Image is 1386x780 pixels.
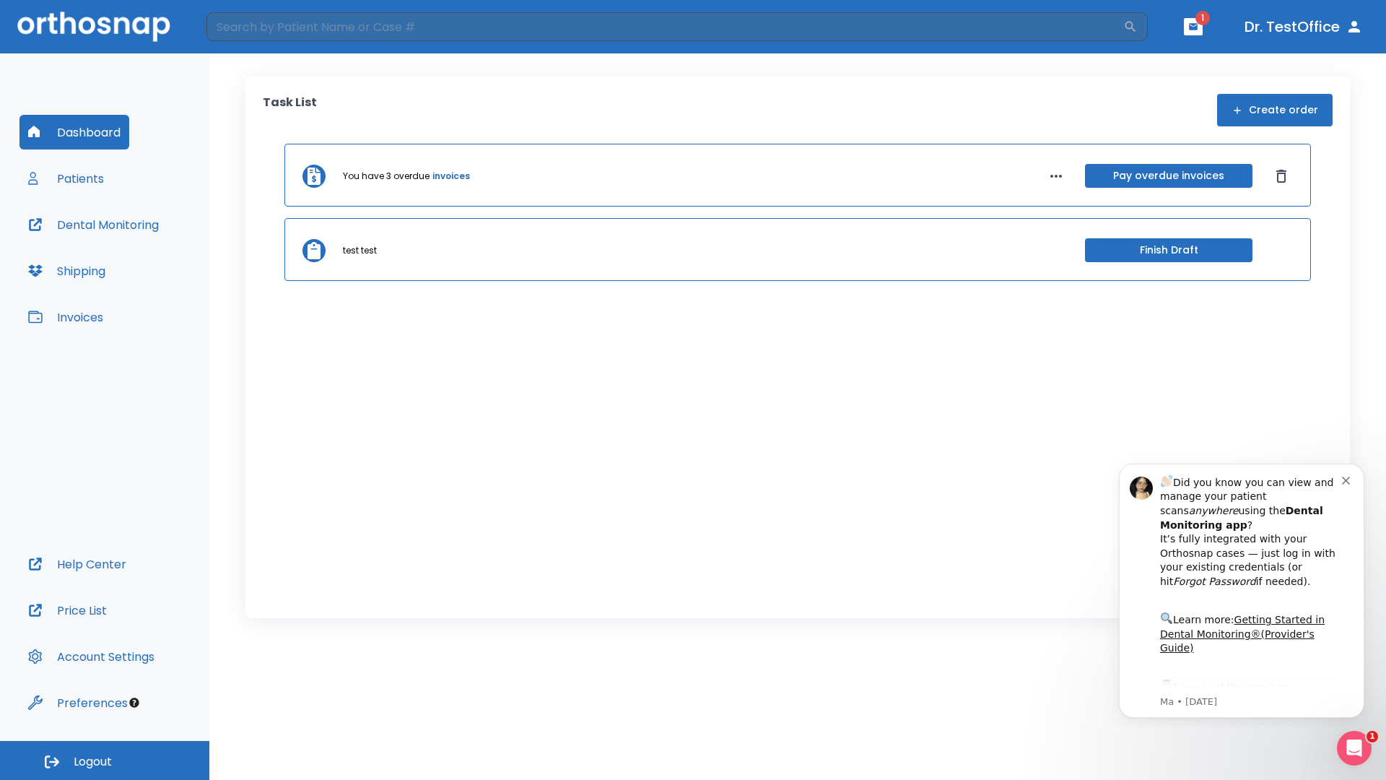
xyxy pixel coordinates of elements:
[63,227,245,300] div: Download the app: | ​ Let us know if you need help getting started!
[1270,165,1293,188] button: Dismiss
[74,754,112,770] span: Logout
[432,170,470,183] a: invoices
[343,244,377,257] p: test test
[19,547,135,581] button: Help Center
[63,245,245,258] p: Message from Ma, sent 4w ago
[63,230,191,256] a: App Store
[1085,238,1252,262] button: Finish Draft
[1367,731,1378,742] span: 1
[19,115,129,149] button: Dashboard
[1195,11,1210,25] span: 1
[1217,94,1333,126] button: Create order
[19,161,113,196] button: Patients
[1097,451,1386,727] iframe: Intercom notifications message
[19,253,114,288] button: Shipping
[263,94,317,126] p: Task List
[19,593,115,628] button: Price List
[19,300,112,334] button: Invoices
[128,696,141,709] div: Tooltip anchor
[206,12,1123,41] input: Search by Patient Name or Case #
[19,207,167,242] button: Dental Monitoring
[19,639,163,674] button: Account Settings
[17,12,170,41] img: Orthosnap
[19,685,136,720] button: Preferences
[1337,731,1372,766] iframe: Intercom live chat
[1239,14,1369,40] button: Dr. TestOffice
[1085,164,1252,188] button: Pay overdue invoices
[343,170,430,183] p: You have 3 overdue
[245,22,256,34] button: Dismiss notification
